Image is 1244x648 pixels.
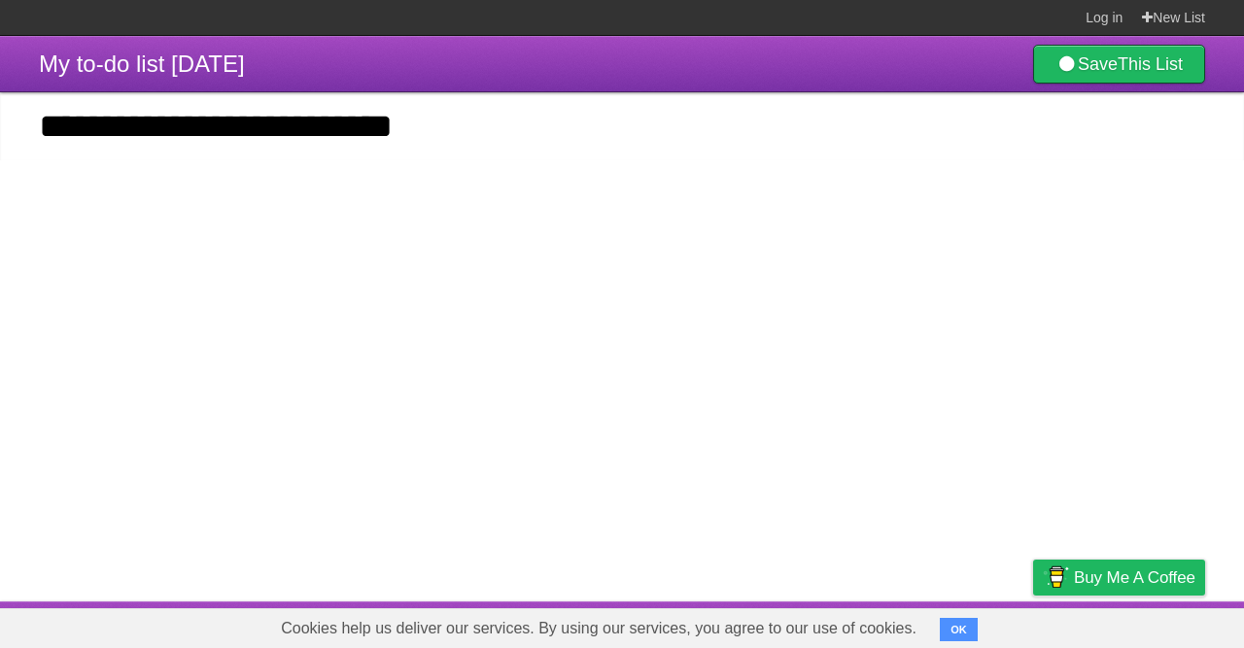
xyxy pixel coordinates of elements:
span: Cookies help us deliver our services. By using our services, you agree to our use of cookies. [261,609,936,648]
button: OK [940,618,978,641]
a: Suggest a feature [1083,606,1205,643]
a: Buy me a coffee [1033,560,1205,596]
a: SaveThis List [1033,45,1205,84]
a: Developers [839,606,917,643]
img: Buy me a coffee [1043,561,1069,594]
a: About [775,606,815,643]
a: Terms [942,606,985,643]
a: Privacy [1008,606,1058,643]
b: This List [1118,54,1183,74]
span: My to-do list [DATE] [39,51,245,77]
span: Buy me a coffee [1074,561,1195,595]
